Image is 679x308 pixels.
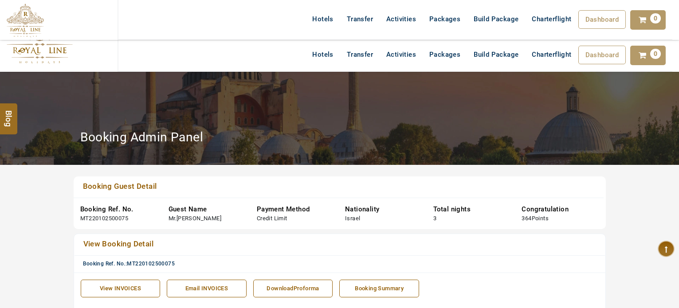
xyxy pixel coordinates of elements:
a: Booking Summary [339,280,419,298]
div: Booking Ref. No. [80,205,155,214]
div: Credit Limit [257,214,287,223]
a: View INVOICES [81,280,161,298]
h2: Booking Admin Panel [80,129,204,145]
a: Email INVOICES [167,280,247,298]
span: Blog [3,110,15,118]
span: MT220102500075 [127,261,175,267]
span: View Booking Detail [83,239,154,248]
div: Total nights [433,205,508,214]
a: Transfer [340,10,380,28]
img: The Royal Line Holidays [7,4,44,37]
a: Booking Guest Detail [80,181,547,193]
div: Booking Summary [344,285,414,293]
div: Payment Method [257,205,332,214]
a: DownloadProforma [253,280,333,298]
div: 3 [433,214,436,223]
div: Booking Ref. No.: [83,260,603,268]
div: Guest Name [169,205,243,214]
a: Packages [423,10,467,28]
div: View INVOICES [86,285,156,293]
div: Mr.[PERSON_NAME] [169,214,221,223]
a: Hotels [306,10,340,28]
a: Build Package [467,10,525,28]
div: Israel [345,214,360,223]
div: Nationality [345,205,420,214]
div: MT220102500075 [80,214,129,223]
iframe: chat widget [642,273,670,299]
a: Activities [380,10,423,28]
